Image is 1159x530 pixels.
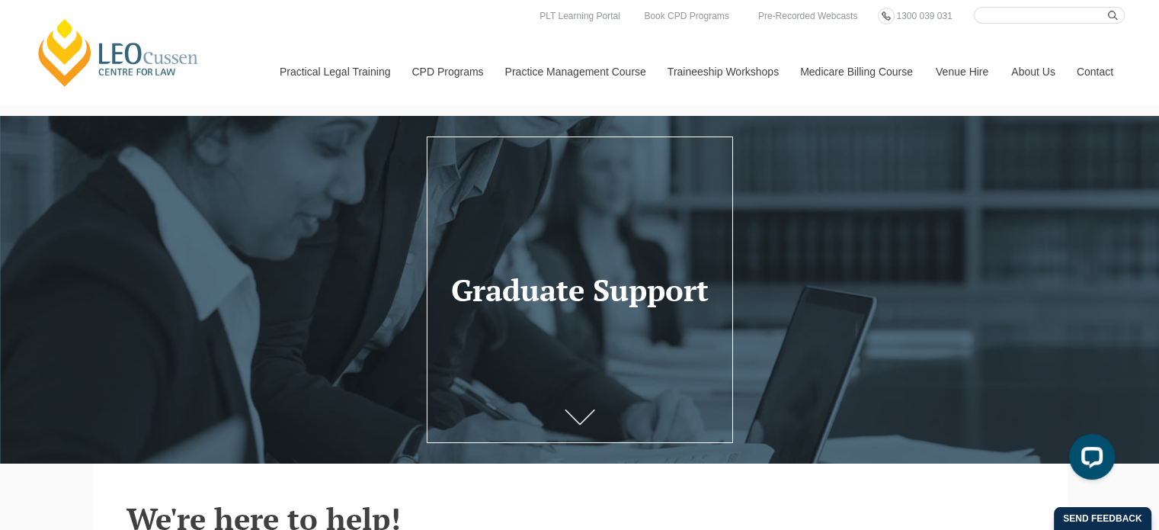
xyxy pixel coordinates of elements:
[896,11,952,21] span: 1300 039 031
[924,39,1000,104] a: Venue Hire
[494,39,656,104] a: Practice Management Course
[656,39,789,104] a: Traineeship Workshops
[34,17,203,88] a: [PERSON_NAME] Centre for Law
[640,8,732,24] a: Book CPD Programs
[536,8,624,24] a: PLT Learning Portal
[1065,39,1125,104] a: Contact
[789,39,924,104] a: Medicare Billing Course
[268,39,401,104] a: Practical Legal Training
[400,39,493,104] a: CPD Programs
[754,8,862,24] a: Pre-Recorded Webcasts
[440,273,719,307] h1: Graduate Support
[1057,428,1121,492] iframe: LiveChat chat widget
[1000,39,1065,104] a: About Us
[892,8,956,24] a: 1300 039 031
